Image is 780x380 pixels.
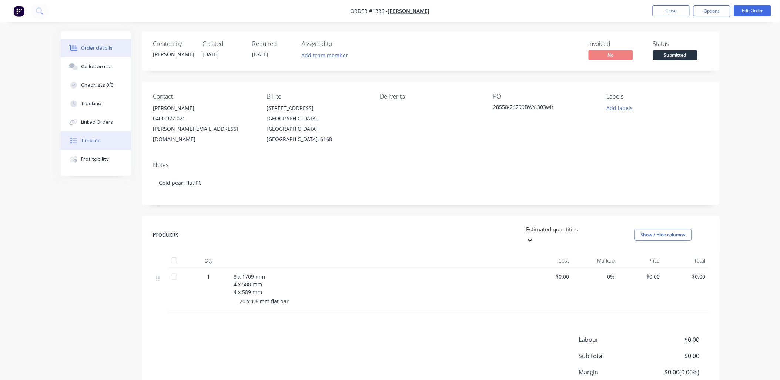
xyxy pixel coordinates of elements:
span: $0.00 [621,273,660,280]
span: Labour [579,335,645,344]
div: Collaborate [81,63,110,70]
div: Profitability [81,156,109,163]
button: Timeline [61,131,131,150]
button: Submitted [653,50,697,61]
div: Created [203,40,244,47]
div: Cost [527,253,573,268]
div: [PERSON_NAME] [153,103,255,113]
div: Bill to [267,93,368,100]
button: Add team member [302,50,352,60]
span: 1 [207,273,210,280]
button: Close [653,5,690,16]
button: Add labels [603,103,637,113]
button: Linked Orders [61,113,131,131]
div: 0400 927 021 [153,113,255,124]
div: Linked Orders [81,119,113,126]
div: Notes [153,161,709,169]
button: Add team member [298,50,352,60]
button: Profitability [61,150,131,169]
button: Options [693,5,730,17]
div: Order details [81,45,113,51]
span: Margin [579,368,645,377]
div: Tracking [81,100,101,107]
button: Tracking [61,94,131,113]
div: Contact [153,93,255,100]
span: $0.00 [666,273,706,280]
div: Gold pearl flat PC [153,171,709,194]
button: Collaborate [61,57,131,76]
a: [PERSON_NAME] [388,8,430,15]
div: [PERSON_NAME]0400 927 021[PERSON_NAME][EMAIL_ADDRESS][DOMAIN_NAME] [153,103,255,144]
button: Show / Hide columns [635,229,692,241]
span: $0.00 ( 0.00 %) [645,368,699,377]
div: Assigned to [302,40,376,47]
div: [PERSON_NAME][EMAIL_ADDRESS][DOMAIN_NAME] [153,124,255,144]
span: $0.00 [645,351,699,360]
span: 20 x 1.6 mm flat bar [240,298,289,305]
img: Factory [13,6,24,17]
span: $0.00 [530,273,570,280]
div: Invoiced [589,40,644,47]
span: $0.00 [645,335,699,344]
span: [DATE] [252,51,269,58]
div: PO [493,93,595,100]
button: Checklists 0/0 [61,76,131,94]
div: Price [618,253,663,268]
div: Timeline [81,137,101,144]
span: Order #1336 - [351,8,388,15]
span: 8 x 1709 mm 4 x 588 mm 4 x 589 mm [234,273,265,296]
div: Checklists 0/0 [81,82,114,89]
div: Deliver to [380,93,481,100]
span: Submitted [653,50,697,60]
div: Markup [572,253,618,268]
div: Created by [153,40,194,47]
div: Status [653,40,709,47]
span: 0% [575,273,615,280]
div: [PERSON_NAME] [153,50,194,58]
div: Total [663,253,709,268]
div: 28558-24299BWY.303wir [493,103,586,113]
span: No [589,50,633,60]
div: Qty [187,253,231,268]
div: [GEOGRAPHIC_DATA], [GEOGRAPHIC_DATA], [GEOGRAPHIC_DATA], 6168 [267,113,368,144]
div: [STREET_ADDRESS] [267,103,368,113]
div: Labels [607,93,708,100]
span: [DATE] [203,51,219,58]
span: Sub total [579,351,645,360]
div: Products [153,230,179,239]
button: Edit Order [734,5,771,16]
div: Required [252,40,293,47]
button: Order details [61,39,131,57]
div: [STREET_ADDRESS][GEOGRAPHIC_DATA], [GEOGRAPHIC_DATA], [GEOGRAPHIC_DATA], 6168 [267,103,368,144]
